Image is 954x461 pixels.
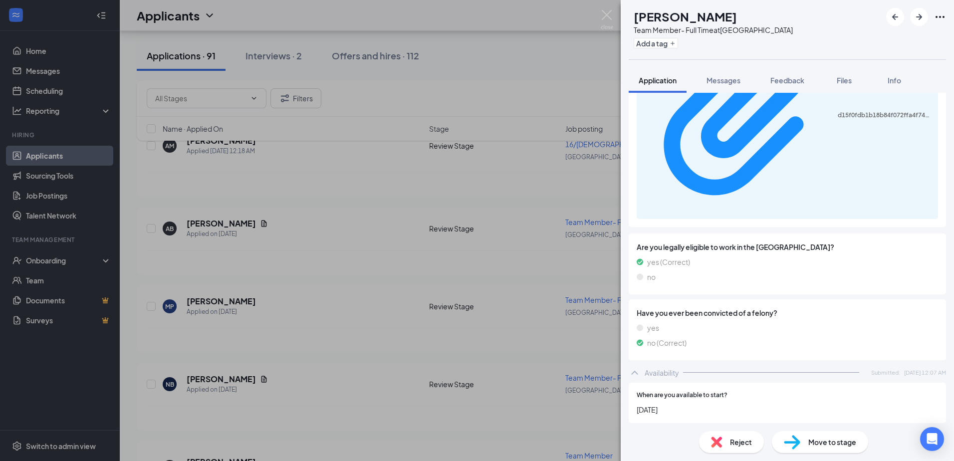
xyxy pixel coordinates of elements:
span: yes [647,322,659,333]
span: [DATE] [637,404,938,415]
span: Reject [730,437,752,448]
button: PlusAdd a tag [634,38,678,48]
span: yes (Correct) [647,256,690,267]
span: Have you ever been convicted of a felony? [637,307,938,318]
span: Application [639,76,677,85]
svg: ArrowLeftNew [889,11,901,23]
span: [DATE] 12:07 AM [904,368,946,377]
span: Move to stage [808,437,856,448]
h1: [PERSON_NAME] [634,8,737,25]
svg: Plus [670,40,676,46]
a: Paperclipd15f0fdb1b18b84f072ffa4f74028adc.pdf [643,18,932,215]
svg: ArrowRight [913,11,925,23]
span: Feedback [770,76,804,85]
span: Info [888,76,901,85]
span: Are you legally eligible to work in the [GEOGRAPHIC_DATA]? [637,241,938,252]
span: no (Correct) [647,337,687,348]
div: Availability [645,368,679,378]
button: ArrowLeftNew [886,8,904,26]
svg: Ellipses [934,11,946,23]
svg: Paperclip [643,18,838,213]
span: no [647,271,656,282]
svg: ChevronUp [629,367,641,379]
div: d15f0fdb1b18b84f072ffa4f74028adc.pdf [838,111,932,119]
span: Files [837,76,852,85]
span: When are you available to start? [637,391,727,400]
div: Open Intercom Messenger [920,427,944,451]
span: Messages [707,76,740,85]
div: Team Member- Full Time at [GEOGRAPHIC_DATA] [634,25,793,35]
span: Submitted: [871,368,900,377]
button: ArrowRight [910,8,928,26]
